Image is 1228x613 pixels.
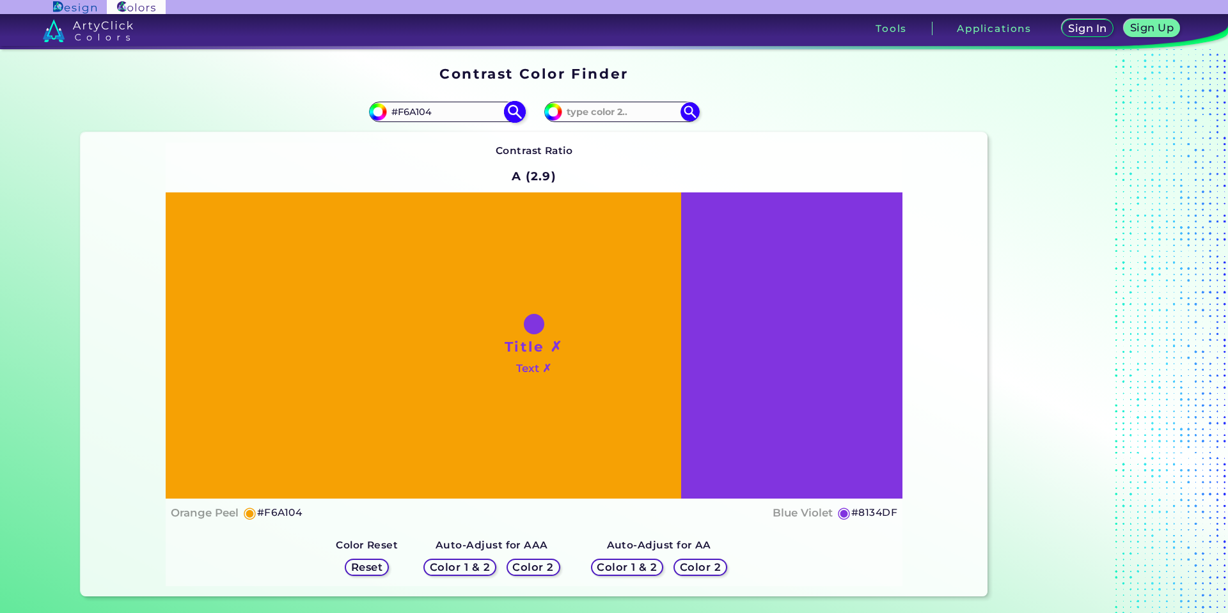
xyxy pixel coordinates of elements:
img: icon search [503,100,526,123]
h5: ◉ [837,505,851,520]
h4: Orange Peel [171,504,239,522]
h5: Color 2 [682,563,719,572]
strong: Auto-Adjust for AAA [436,539,548,551]
strong: Auto-Adjust for AA [607,539,711,551]
img: ArtyClick Design logo [53,1,96,13]
h2: A (2.9) [506,162,562,190]
h5: ◉ [243,505,257,520]
h1: Title ✗ [505,337,563,356]
strong: Color Reset [336,539,398,551]
h1: Contrast Color Finder [439,64,628,83]
img: icon search [681,102,700,121]
h5: #F6A104 [257,504,302,521]
input: type color 2.. [562,103,681,120]
h3: Applications [957,24,1032,33]
h5: Sign In [1070,24,1105,33]
img: logo_artyclick_colors_white.svg [43,19,133,42]
input: type color 1.. [387,103,506,120]
a: Sign In [1064,20,1112,36]
h5: Reset [352,563,381,572]
h3: Tools [876,24,907,33]
strong: Contrast Ratio [496,144,573,157]
h4: Blue Violet [773,504,833,522]
h5: #8134DF [851,504,897,521]
h5: Color 2 [515,563,552,572]
a: Sign Up [1126,20,1177,36]
h5: Color 1 & 2 [433,563,487,572]
h5: Sign Up [1132,23,1172,33]
h5: Color 1 & 2 [600,563,654,572]
h4: Text ✗ [516,359,551,378]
